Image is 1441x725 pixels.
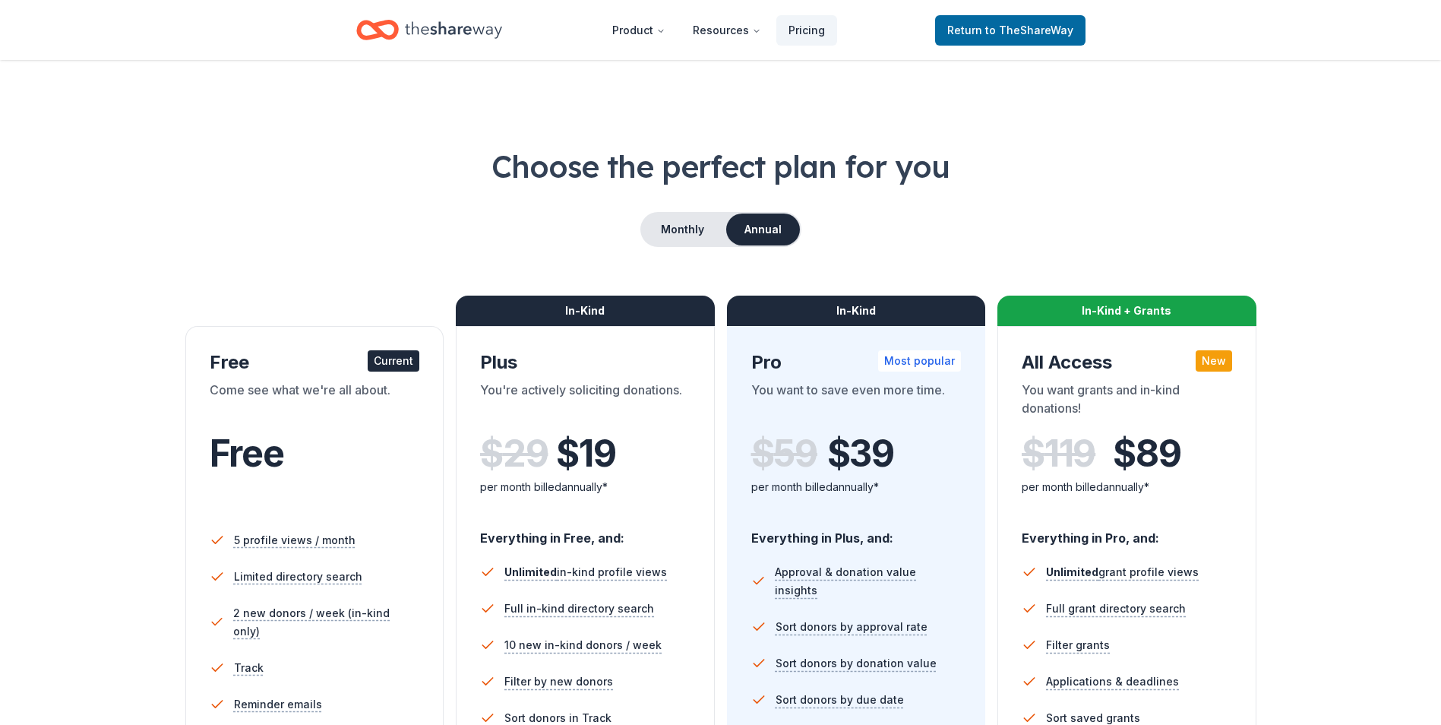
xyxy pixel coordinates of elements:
span: Applications & deadlines [1046,673,1179,691]
span: $ 89 [1113,432,1180,475]
a: Pricing [776,15,837,46]
span: 5 profile views / month [234,531,356,549]
span: Free [210,431,284,476]
button: Resources [681,15,773,46]
div: Everything in Pro, and: [1022,516,1232,548]
div: per month billed annually* [480,478,690,496]
span: $ 39 [827,432,894,475]
div: Everything in Plus, and: [751,516,962,548]
span: in-kind profile views [504,565,667,578]
span: Unlimited [1046,565,1098,578]
span: Approval & donation value insights [775,563,961,600]
span: Return [947,21,1073,40]
span: Limited directory search [234,568,362,586]
span: to TheShareWay [985,24,1073,36]
div: per month billed annually* [751,478,962,496]
div: In-Kind [456,296,715,326]
span: Full grant directory search [1046,600,1186,618]
nav: Main [600,12,837,48]
div: Most popular [878,350,961,372]
a: Home [356,12,502,48]
div: You're actively soliciting donations. [480,381,690,423]
button: Product [600,15,678,46]
div: In-Kind + Grants [997,296,1256,326]
div: You want to save even more time. [751,381,962,423]
a: Returnto TheShareWay [935,15,1085,46]
div: New [1196,350,1232,372]
span: Track [234,659,264,677]
span: 2 new donors / week (in-kind only) [233,604,419,641]
span: 10 new in-kind donors / week [504,636,662,654]
div: Everything in Free, and: [480,516,690,548]
span: Filter by new donors [504,673,613,691]
h1: Choose the perfect plan for you [61,145,1380,188]
span: Sort donors by approval rate [776,618,927,636]
div: Plus [480,350,690,375]
button: Annual [726,214,800,245]
span: Unlimited [504,565,557,578]
div: You want grants and in-kind donations! [1022,381,1232,423]
div: Current [368,350,419,372]
div: Come see what we're all about. [210,381,420,423]
div: In-Kind [727,296,986,326]
span: Full in-kind directory search [504,600,654,618]
div: per month billed annually* [1022,478,1232,496]
div: Free [210,350,420,375]
span: $ 19 [556,432,615,475]
span: grant profile views [1046,565,1199,578]
span: Reminder emails [234,695,322,714]
button: Monthly [642,214,723,245]
span: Sort donors by due date [776,691,904,709]
div: All Access [1022,350,1232,375]
span: Sort donors by donation value [776,654,937,673]
span: Filter grants [1046,636,1110,654]
div: Pro [751,350,962,375]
